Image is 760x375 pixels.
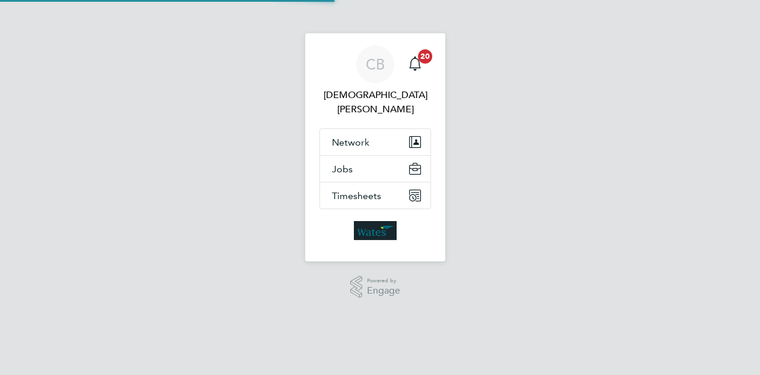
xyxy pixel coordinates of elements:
a: Powered byEngage [350,276,401,298]
span: Engage [367,286,400,296]
img: wates-logo-retina.png [354,221,397,240]
a: 20 [403,45,427,83]
a: CB[DEMOGRAPHIC_DATA][PERSON_NAME] [319,45,431,116]
button: Timesheets [320,182,430,209]
span: CB [366,56,385,72]
span: 20 [418,49,432,64]
a: Go to home page [319,221,431,240]
button: Network [320,129,430,155]
span: Timesheets [332,190,381,201]
button: Jobs [320,156,430,182]
span: Powered by [367,276,400,286]
nav: Main navigation [305,33,445,261]
span: Jobs [332,163,353,175]
span: Network [332,137,369,148]
span: Christian Bird [319,88,431,116]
